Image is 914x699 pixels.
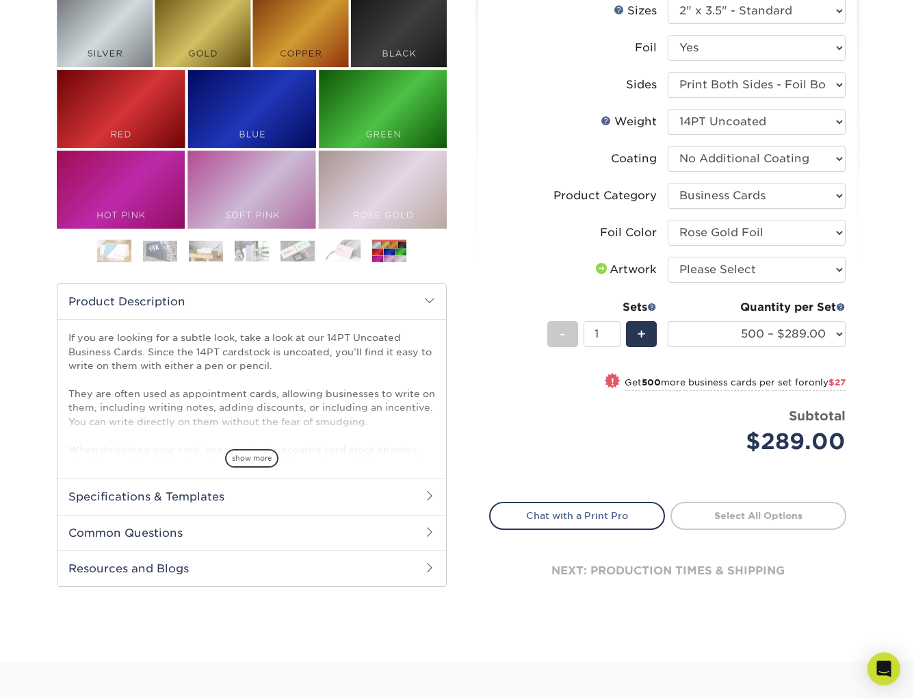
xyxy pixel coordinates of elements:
p: If you are looking for a subtle look, take a look at our 14PT Uncoated Business Cards. Since the ... [68,331,435,568]
span: only [809,377,846,387]
strong: Subtotal [789,408,846,423]
a: Chat with a Print Pro [489,502,665,529]
a: Select All Options [670,502,846,529]
span: + [637,324,646,344]
h2: Specifications & Templates [57,479,446,514]
img: Business Cards 07 [372,242,406,263]
div: Open Intercom Messenger [867,652,900,685]
div: Sides [626,77,657,93]
span: show more [225,449,278,468]
strong: 500 [642,377,661,387]
div: Coating [611,151,657,167]
div: next: production times & shipping [489,530,846,612]
img: Business Cards 02 [143,240,177,262]
div: Foil [635,40,657,56]
div: Product Category [553,188,657,204]
img: Business Cards 03 [189,240,223,262]
div: Weight [601,114,657,130]
div: Sets [547,299,657,316]
span: ! [611,374,614,389]
small: Get more business cards per set for [625,377,846,391]
span: $27 [828,377,846,387]
img: Business Cards 04 [235,240,269,262]
h2: Product Description [57,284,446,319]
div: Sizes [614,3,657,19]
h2: Common Questions [57,515,446,550]
div: Quantity per Set [668,299,846,316]
div: Foil Color [600,225,657,241]
img: Business Cards 05 [280,240,315,262]
div: $289.00 [678,425,846,458]
span: - [560,324,566,344]
img: Business Cards 01 [97,234,131,268]
img: Business Cards 06 [326,240,361,263]
h2: Resources and Blogs [57,550,446,586]
div: Artwork [593,262,657,278]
